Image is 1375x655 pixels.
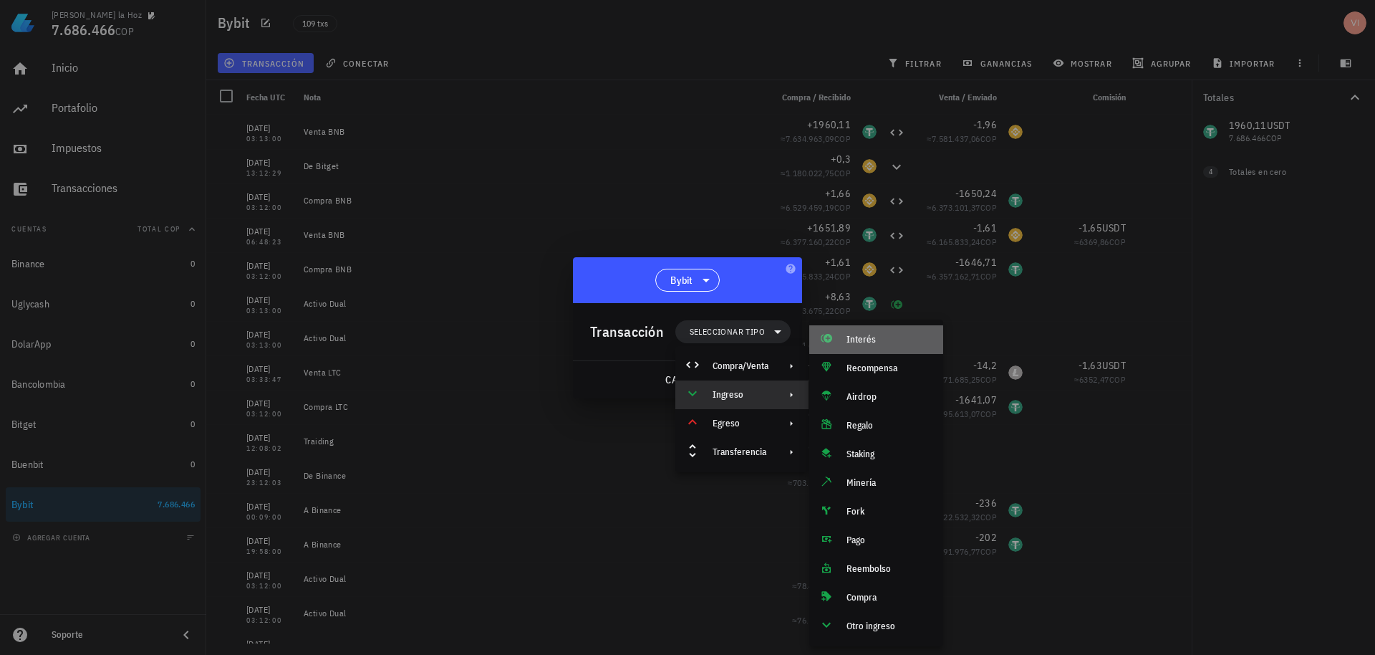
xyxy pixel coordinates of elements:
span: Seleccionar tipo [690,325,765,339]
div: Interés [846,334,932,345]
button: cancelar [659,367,724,393]
div: Staking [846,449,932,460]
div: Egreso [675,409,809,438]
div: Compra/Venta [675,352,809,381]
div: Otro ingreso [846,621,932,632]
div: Ingreso [713,389,768,401]
div: Reembolso [846,563,932,575]
div: Fork [846,506,932,517]
div: Minería [846,477,932,489]
div: Transferencia [713,446,768,458]
div: Recompensa [846,363,932,374]
span: Bybit [670,273,693,287]
div: Egreso [713,418,768,429]
span: cancelar [665,373,718,386]
div: Compra [846,592,932,603]
div: Pago [846,535,932,546]
div: Compra/Venta [713,360,768,372]
div: Transacción [590,320,664,343]
div: Airdrop [846,391,932,403]
div: Regalo [846,420,932,431]
div: Transferencia [675,438,809,467]
div: Ingreso [675,381,809,409]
